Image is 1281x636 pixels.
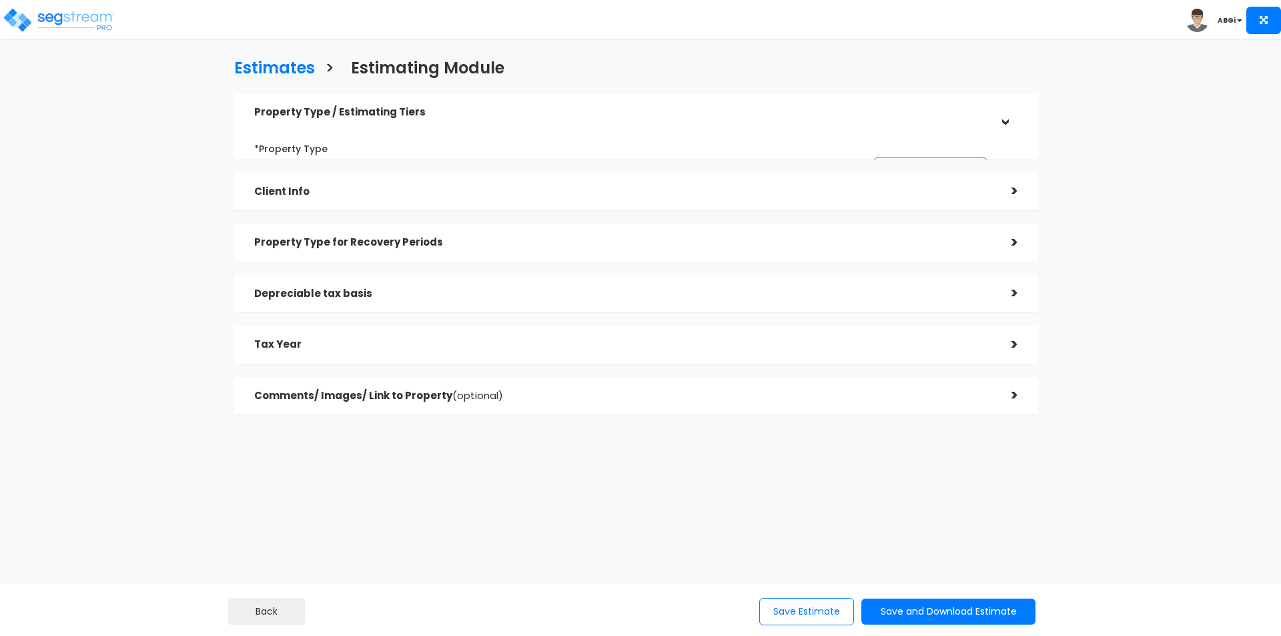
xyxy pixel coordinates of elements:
span: (optional) [452,388,503,402]
div: > [991,232,1018,253]
h5: Comments/ Images/ Link to Property [254,390,991,402]
div: > [991,334,1018,355]
div: > [991,283,1018,304]
div: > [994,99,1015,126]
button: Add Custom Tier [873,157,987,186]
h5: Depreciable tax basis [254,288,991,300]
b: ABGi [1218,15,1236,25]
h5: Property Type for Recovery Periods [254,237,991,248]
button: Save and Download Estimate [861,599,1035,625]
h3: Estimates [234,59,315,80]
h3: Estimating Module [351,59,504,80]
h3: > [325,59,334,80]
a: Estimates [224,46,315,87]
img: avatar.png [1186,9,1209,32]
div: > [991,385,1018,406]
h5: Property Type / Estimating Tiers [254,107,991,118]
div: > [991,181,1018,202]
button: Save Estimate [759,598,854,625]
a: Estimating Module [341,46,504,87]
a: Back [228,598,305,625]
img: logo_pro_r.png [2,7,115,33]
label: *Property Type [254,137,328,155]
h5: Tax Year [254,339,991,350]
h5: Client Info [254,186,991,198]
